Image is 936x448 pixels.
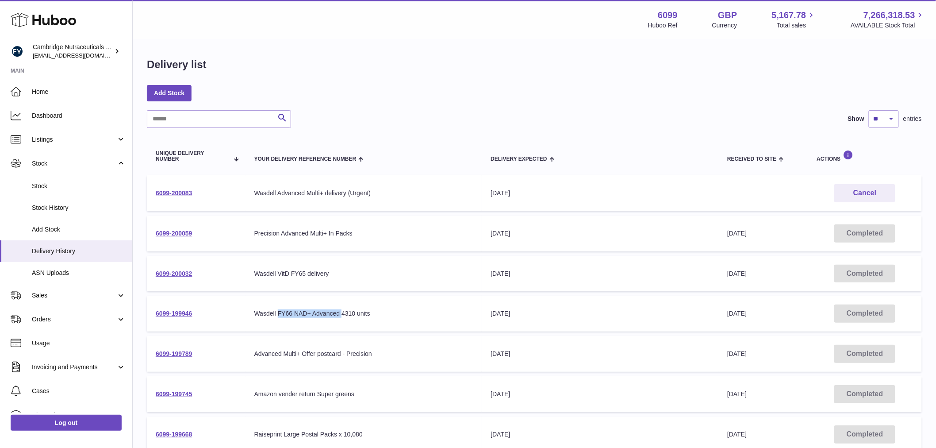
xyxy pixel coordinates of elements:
[491,430,710,439] div: [DATE]
[491,309,710,318] div: [DATE]
[491,350,710,358] div: [DATE]
[156,431,192,438] a: 6099-199668
[491,270,710,278] div: [DATE]
[834,184,895,202] button: Cancel
[727,390,747,398] span: [DATE]
[156,189,192,197] a: 6099-200083
[254,229,473,238] div: Precision Advanced Multi+ In Packs
[903,115,922,123] span: entries
[727,156,776,162] span: Received to Site
[718,9,737,21] strong: GBP
[254,390,473,398] div: Amazon vender return Super greens
[727,230,747,237] span: [DATE]
[32,112,126,120] span: Dashboard
[254,189,473,197] div: Wasdell Advanced Multi+ delivery (Urgent)
[32,135,116,144] span: Listings
[156,350,192,357] a: 6099-199789
[727,270,747,277] span: [DATE]
[491,390,710,398] div: [DATE]
[254,270,473,278] div: Wasdell VitD FY65 delivery
[32,363,116,371] span: Invoicing and Payments
[147,58,207,72] h1: Delivery list
[658,9,678,21] strong: 6099
[491,156,547,162] span: Delivery Expected
[32,315,116,324] span: Orders
[11,415,122,431] a: Log out
[851,21,925,30] span: AVAILABLE Stock Total
[254,156,357,162] span: Your Delivery Reference Number
[817,150,913,162] div: Actions
[772,9,817,30] a: 5,167.78 Total sales
[848,115,864,123] label: Show
[851,9,925,30] a: 7,266,318.53 AVAILABLE Stock Total
[777,21,816,30] span: Total sales
[156,390,192,398] a: 6099-199745
[156,310,192,317] a: 6099-199946
[32,387,126,395] span: Cases
[32,204,126,212] span: Stock History
[156,151,229,162] span: Unique Delivery Number
[648,21,678,30] div: Huboo Ref
[156,270,192,277] a: 6099-200032
[32,225,126,234] span: Add Stock
[254,350,473,358] div: Advanced Multi+ Offer postcard - Precision
[772,9,806,21] span: 5,167.78
[32,159,116,168] span: Stock
[32,182,126,190] span: Stock
[727,350,747,357] span: [DATE]
[32,247,126,255] span: Delivery History
[712,21,737,30] div: Currency
[727,310,747,317] span: [DATE]
[156,230,192,237] a: 6099-200059
[254,309,473,318] div: Wasdell FY66 NAD+ Advanced 4310 units
[33,43,112,60] div: Cambridge Nutraceuticals Ltd
[254,430,473,439] div: Raiseprint Large Postal Packs x 10,080
[491,189,710,197] div: [DATE]
[11,45,24,58] img: huboo@camnutra.com
[32,291,116,300] span: Sales
[32,411,126,419] span: Channels
[863,9,915,21] span: 7,266,318.53
[32,339,126,348] span: Usage
[32,88,126,96] span: Home
[727,431,747,438] span: [DATE]
[33,52,130,59] span: [EMAIL_ADDRESS][DOMAIN_NAME]
[147,85,192,101] a: Add Stock
[491,229,710,238] div: [DATE]
[32,269,126,277] span: ASN Uploads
